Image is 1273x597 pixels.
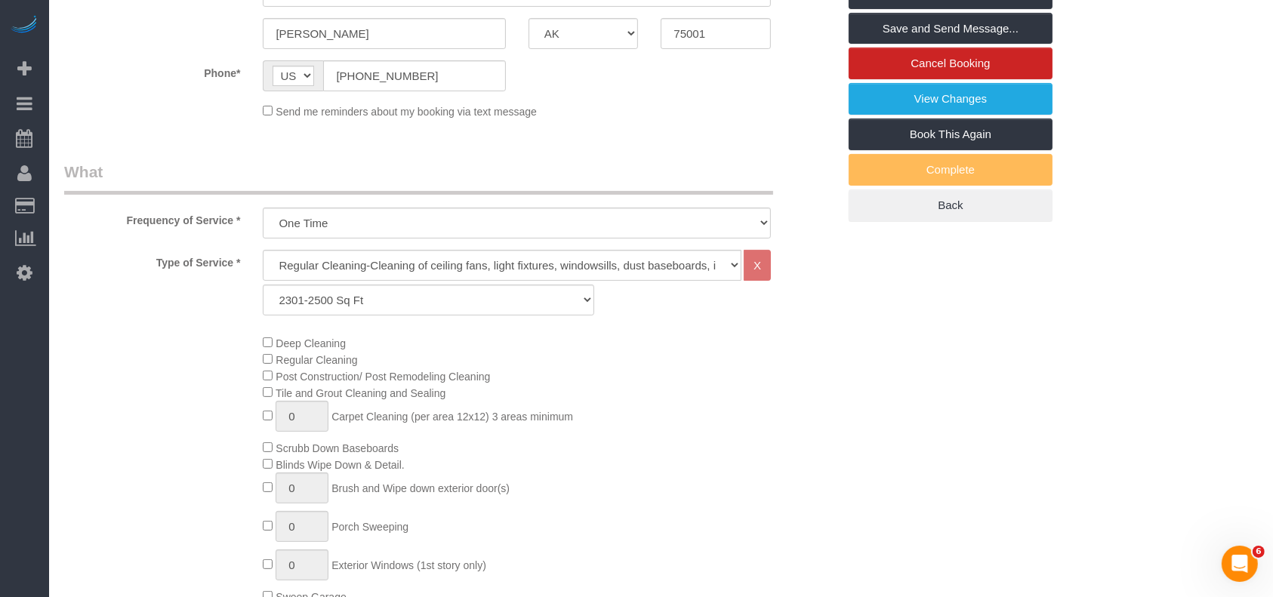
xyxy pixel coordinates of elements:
[849,48,1053,79] a: Cancel Booking
[9,15,39,36] img: Automaid Logo
[276,459,404,471] span: Blinds Wipe Down & Detail.
[276,371,490,383] span: Post Construction/ Post Remodeling Cleaning
[849,13,1053,45] a: Save and Send Message...
[276,387,445,399] span: Tile and Grout Cleaning and Sealing
[64,161,773,195] legend: What
[276,354,357,366] span: Regular Cleaning
[849,83,1053,115] a: View Changes
[1222,546,1258,582] iframe: Intercom live chat
[53,250,251,270] label: Type of Service *
[263,18,505,49] input: City*
[53,208,251,228] label: Frequency of Service *
[849,189,1053,221] a: Back
[276,337,346,349] span: Deep Cleaning
[331,521,408,533] span: Porch Sweeping
[331,559,486,571] span: Exterior Windows (1st story only)
[331,482,510,494] span: Brush and Wipe down exterior door(s)
[323,60,505,91] input: Phone*
[53,60,251,81] label: Phone*
[849,118,1053,150] a: Book This Again
[1253,546,1265,558] span: 6
[331,411,573,423] span: Carpet Cleaning (per area 12x12) 3 areas minimum
[276,106,537,118] span: Send me reminders about my booking via text message
[661,18,771,49] input: Zip Code*
[276,442,399,454] span: Scrubb Down Baseboards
